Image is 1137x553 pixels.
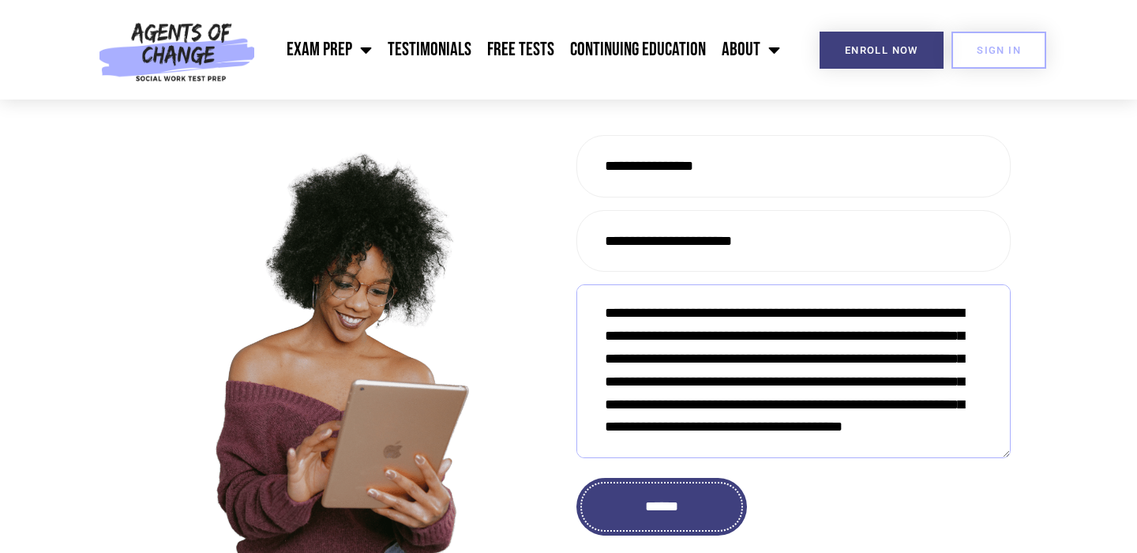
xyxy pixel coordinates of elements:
nav: Menu [263,30,789,70]
a: Testimonials [380,30,479,70]
a: Exam Prep [279,30,380,70]
a: SIGN IN [951,32,1046,69]
a: Enroll Now [820,32,944,69]
span: Enroll Now [845,45,918,55]
span: SIGN IN [977,45,1021,55]
a: Free Tests [479,30,562,70]
a: Continuing Education [562,30,714,70]
a: About [714,30,788,70]
form: Contact form [576,135,1011,536]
